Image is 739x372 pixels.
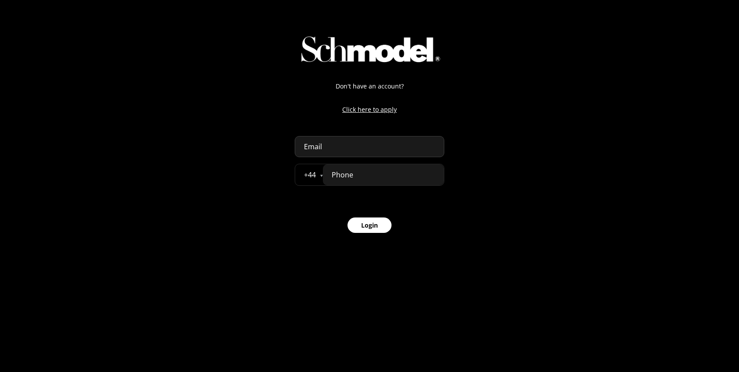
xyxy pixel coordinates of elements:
[348,217,391,233] button: Login
[323,164,444,185] input: Phone
[295,81,444,91] p: Don't have an account?
[295,105,444,114] a: Click here to apply
[295,136,444,157] input: Email
[293,31,446,67] img: img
